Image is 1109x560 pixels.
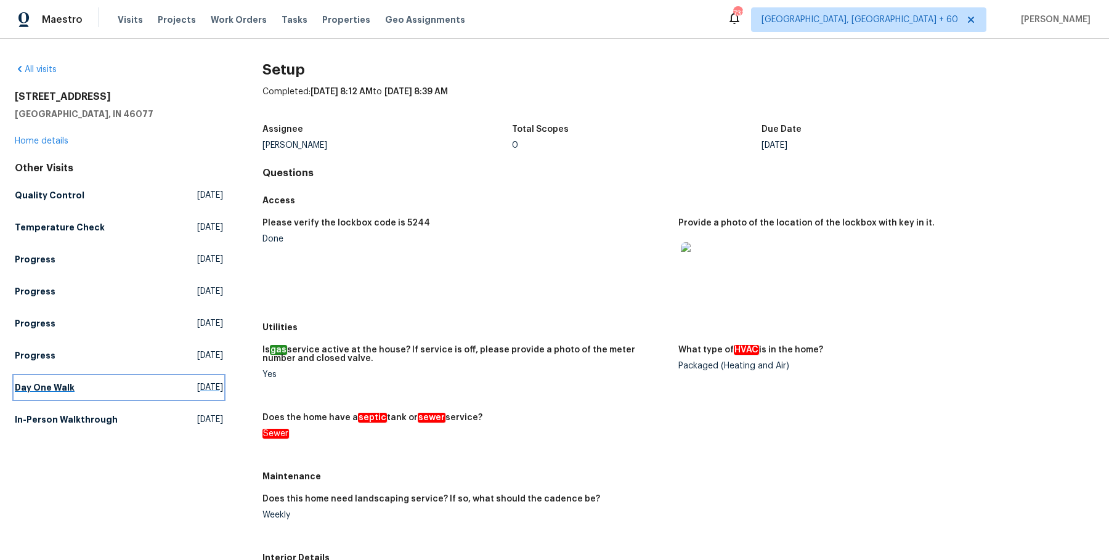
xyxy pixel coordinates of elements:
h5: Progress [15,285,55,298]
span: [DATE] [197,381,223,394]
h5: Day One Walk [15,381,75,394]
span: [DATE] [197,221,223,233]
a: In-Person Walkthrough[DATE] [15,408,223,431]
a: Progress[DATE] [15,344,223,367]
span: Maestro [42,14,83,26]
h5: Progress [15,349,55,362]
h5: Total Scopes [512,125,569,134]
div: Done [262,235,668,243]
h5: [GEOGRAPHIC_DATA], IN 46077 [15,108,223,120]
span: Properties [322,14,370,26]
em: sewer [418,413,445,423]
em: Sewer [262,429,289,439]
div: Weekly [262,511,668,519]
h5: Due Date [762,125,802,134]
h2: [STREET_ADDRESS] [15,91,223,103]
a: Temperature Check[DATE] [15,216,223,238]
a: Progress[DATE] [15,248,223,270]
h5: Does this home need landscaping service? If so, what should the cadence be? [262,495,600,503]
h4: Questions [262,167,1094,179]
span: [PERSON_NAME] [1016,14,1091,26]
h5: Progress [15,253,55,266]
span: Work Orders [211,14,267,26]
h5: Temperature Check [15,221,105,233]
a: Quality Control[DATE] [15,184,223,206]
div: Yes [262,370,668,379]
em: gas [270,345,287,355]
h5: In-Person Walkthrough [15,413,118,426]
div: [PERSON_NAME] [262,141,512,150]
span: Projects [158,14,196,26]
span: Visits [118,14,143,26]
h5: Does the home have a tank or service? [262,413,482,422]
h2: Setup [262,63,1094,76]
h5: Quality Control [15,189,84,201]
div: 732 [733,7,742,20]
div: Completed: to [262,86,1094,118]
h5: Utilities [262,321,1094,333]
a: Progress[DATE] [15,312,223,335]
h5: Provide a photo of the location of the lockbox with key in it. [678,219,935,227]
h5: What type of is in the home? [678,346,823,354]
h5: Is service active at the house? If service is off, please provide a photo of the meter number and... [262,346,668,363]
span: [DATE] [197,253,223,266]
span: Geo Assignments [385,14,465,26]
h5: Progress [15,317,55,330]
em: septic [358,413,387,423]
h5: Assignee [262,125,303,134]
span: [DATE] [197,317,223,330]
div: Packaged (Heating and Air) [678,362,1084,370]
span: [DATE] [197,285,223,298]
div: [DATE] [762,141,1011,150]
span: Tasks [282,15,307,24]
span: [DATE] 8:39 AM [384,87,448,96]
div: 0 [512,141,762,150]
em: HVAC [734,345,759,355]
h5: Access [262,194,1094,206]
span: [GEOGRAPHIC_DATA], [GEOGRAPHIC_DATA] + 60 [762,14,958,26]
a: Home details [15,137,68,145]
h5: Please verify the lockbox code is 5244 [262,219,430,227]
a: Progress[DATE] [15,280,223,302]
span: [DATE] [197,349,223,362]
div: Other Visits [15,162,223,174]
a: Day One Walk[DATE] [15,376,223,399]
span: [DATE] [197,413,223,426]
span: [DATE] 8:12 AM [311,87,373,96]
span: [DATE] [197,189,223,201]
a: All visits [15,65,57,74]
h5: Maintenance [262,470,1094,482]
